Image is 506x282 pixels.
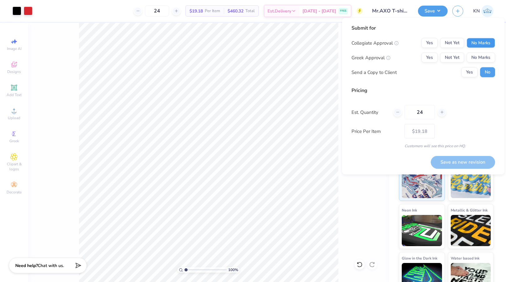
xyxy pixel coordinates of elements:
[351,128,400,135] label: Price Per Item
[38,263,64,269] span: Chat with us.
[440,53,464,63] button: Not Yet
[405,105,435,119] input: – –
[367,5,413,17] input: Untitled Design
[351,109,389,116] label: Est. Quantity
[228,8,243,14] span: $460.32
[480,67,495,77] button: No
[8,115,20,120] span: Upload
[467,38,495,48] button: No Marks
[461,67,478,77] button: Yes
[9,139,19,143] span: Greek
[7,46,22,51] span: Image AI
[467,53,495,63] button: No Marks
[3,162,25,172] span: Clipart & logos
[351,143,495,149] div: Customers will see this price on HQ.
[421,38,438,48] button: Yes
[402,167,442,198] img: Standard
[451,207,488,213] span: Metallic & Glitter Ink
[418,6,448,17] button: Save
[351,39,399,46] div: Collegiate Approval
[351,24,495,32] div: Submit for
[402,255,437,261] span: Glow in the Dark Ink
[228,267,238,273] span: 100 %
[7,190,22,195] span: Decorate
[451,215,491,246] img: Metallic & Glitter Ink
[451,167,491,198] img: Puff Ink
[205,8,220,14] span: Per Item
[302,8,336,14] span: [DATE] - [DATE]
[421,53,438,63] button: Yes
[7,92,22,97] span: Add Text
[402,215,442,246] img: Neon Ink
[7,69,21,74] span: Designs
[451,255,479,261] span: Water based Ink
[189,8,203,14] span: $19.18
[268,8,291,14] span: Est. Delivery
[473,7,480,15] span: KN
[15,263,38,269] strong: Need help?
[481,5,494,17] img: Kayleigh Nario
[351,87,495,94] div: Pricing
[351,69,397,76] div: Send a Copy to Client
[351,54,391,61] div: Greek Approval
[145,5,169,17] input: – –
[245,8,255,14] span: Total
[340,9,346,13] span: FREE
[473,5,494,17] a: KN
[440,38,464,48] button: Not Yet
[402,207,417,213] span: Neon Ink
